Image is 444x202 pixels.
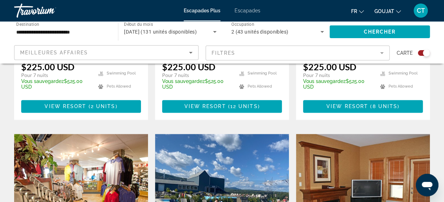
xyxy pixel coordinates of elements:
[87,103,118,109] span: ( )
[363,29,396,35] span: Chercher
[124,29,197,35] span: [DATE] (131 unités disponibles)
[21,72,91,78] p: Pour 7 nuits
[162,72,232,78] p: Pour 7 nuits
[231,29,289,35] span: 2 (43 unités disponibles)
[21,78,83,90] font: $525.00 USD
[21,100,141,113] button: View Resort(2 units)
[20,48,193,57] mat-select: Trier par
[374,8,394,14] span: GOUJAT
[162,78,224,90] font: $525.00 USD
[162,61,215,72] font: $225.00 USD
[231,22,254,27] span: Occupation
[206,45,390,61] button: Filtre
[389,71,418,76] span: Swimming Pool
[162,78,205,84] span: Vous sauvegardez
[303,100,423,113] button: View Resort(8 units)
[184,8,220,13] a: Escapades Plus
[417,7,425,14] span: CT
[351,6,364,16] button: Changer la langue
[372,103,397,109] span: 8 units
[368,103,399,109] span: ( )
[124,22,153,27] span: Début du mois
[14,1,85,20] a: Travorium
[397,48,413,58] span: Carte
[162,100,282,113] button: View Resort(12 units)
[21,78,64,84] span: Vous sauvegardez
[184,103,226,109] span: View Resort
[248,84,272,89] span: Pets Allowed
[230,103,258,109] span: 12 units
[107,71,136,76] span: Swimming Pool
[326,103,368,109] span: View Resort
[412,3,430,18] button: Menu utilisateur
[226,103,260,109] span: ( )
[303,78,365,90] font: $525.00 USD
[91,103,116,109] span: 2 units
[21,61,75,72] font: $225.00 USD
[374,6,401,16] button: Changer de devise
[389,84,413,89] span: Pets Allowed
[45,103,86,109] span: View Resort
[303,78,346,84] span: Vous sauvegardez
[248,71,277,76] span: Swimming Pool
[303,72,373,78] p: Pour 7 nuits
[16,22,39,26] span: Destination
[20,50,88,55] span: Meilleures affaires
[416,174,438,196] iframe: Bouton de lancement de la fenêtre de messagerie
[303,61,356,72] font: $225.00 USD
[107,84,131,89] span: Pets Allowed
[235,8,260,13] a: Escapades
[351,8,357,14] span: Fr
[330,25,430,38] button: Chercher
